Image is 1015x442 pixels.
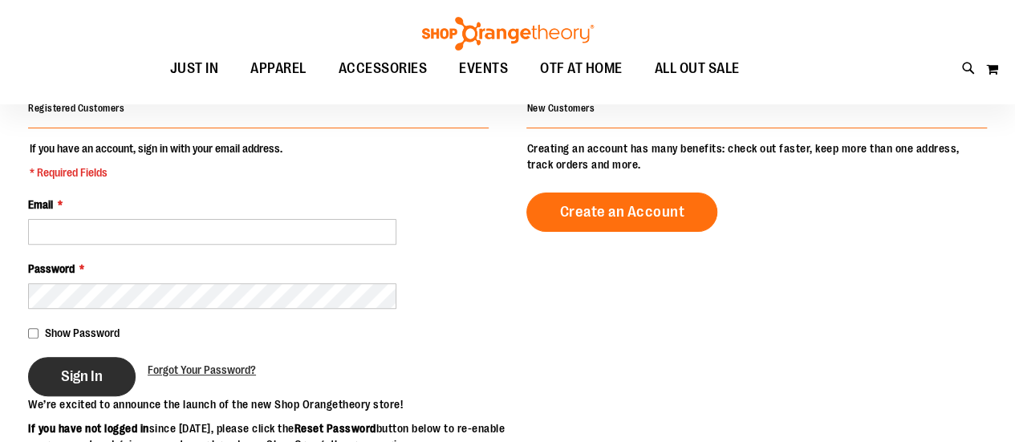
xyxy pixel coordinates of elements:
img: Shop Orangetheory [420,17,596,51]
span: OTF AT HOME [540,51,623,87]
strong: Registered Customers [28,103,124,114]
a: Create an Account [526,193,717,232]
strong: New Customers [526,103,595,114]
span: Forgot Your Password? [148,363,256,376]
span: JUST IN [170,51,219,87]
span: APPAREL [250,51,307,87]
legend: If you have an account, sign in with your email address. [28,140,284,180]
span: EVENTS [459,51,508,87]
span: ACCESSORIES [339,51,428,87]
p: Creating an account has many benefits: check out faster, keep more than one address, track orders... [526,140,987,172]
strong: Reset Password [294,422,376,435]
span: Password [28,262,75,275]
span: ALL OUT SALE [655,51,740,87]
span: Create an Account [559,203,684,221]
p: We’re excited to announce the launch of the new Shop Orangetheory store! [28,396,508,412]
a: Forgot Your Password? [148,362,256,378]
span: Email [28,198,53,211]
span: * Required Fields [30,164,282,180]
span: Show Password [45,326,120,339]
strong: If you have not logged in [28,422,149,435]
button: Sign In [28,357,136,396]
span: Sign In [61,367,103,385]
